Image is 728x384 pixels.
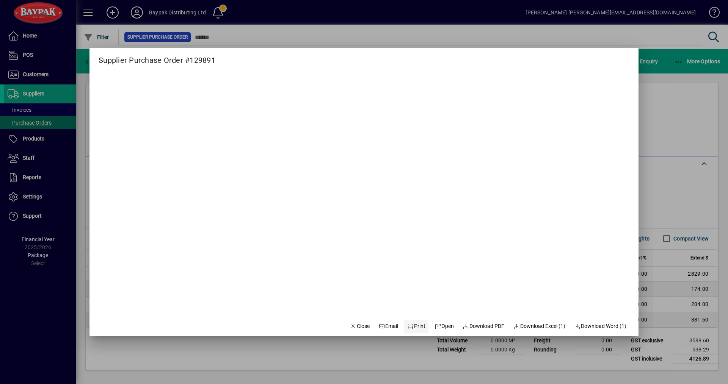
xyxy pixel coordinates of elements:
span: Download Excel (1) [513,322,565,330]
a: Download PDF [460,320,508,333]
span: Email [379,322,399,330]
span: Open [435,322,454,330]
span: Download PDF [463,322,505,330]
button: Print [404,320,428,333]
button: Download Word (1) [571,320,630,333]
button: Close [347,320,373,333]
span: Close [350,322,370,330]
button: Download Excel (1) [510,320,568,333]
h2: Supplier Purchase Order #129891 [89,48,224,66]
button: Email [376,320,402,333]
span: Download Word (1) [574,322,627,330]
span: Print [407,322,425,330]
a: Open [431,320,457,333]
